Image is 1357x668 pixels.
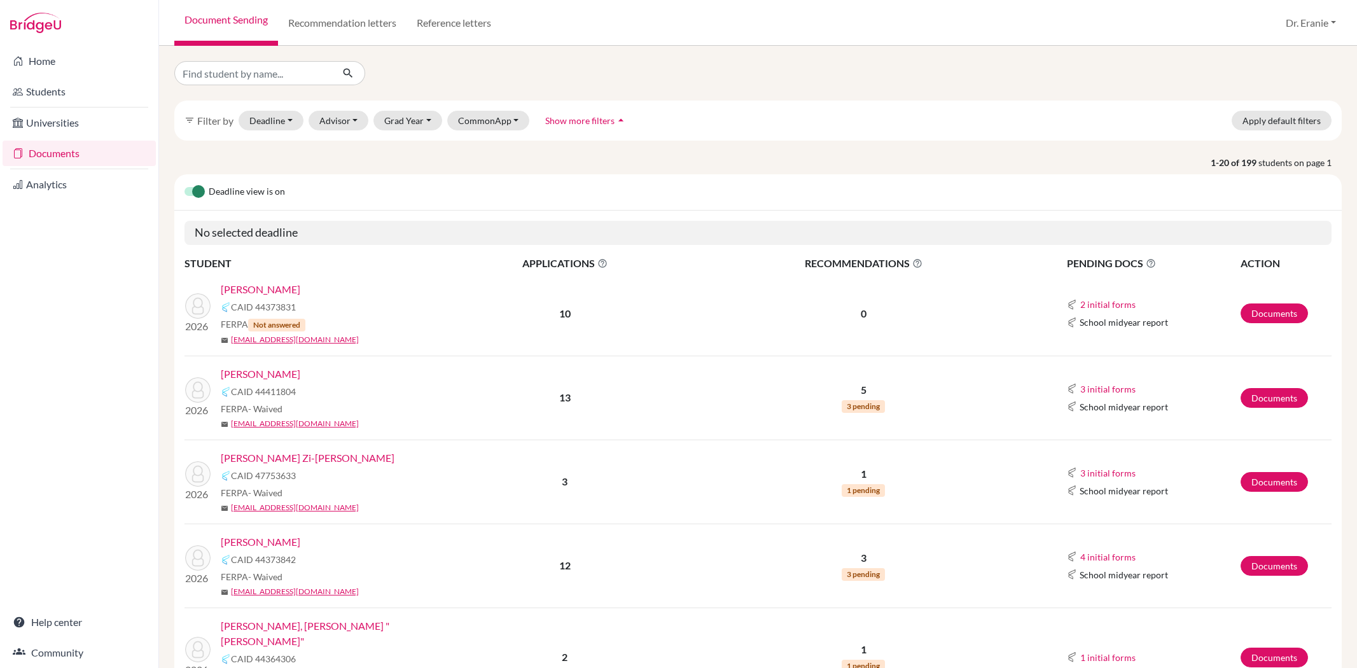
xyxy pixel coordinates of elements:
p: 2026 [185,403,211,418]
h5: No selected deadline [184,221,1332,245]
button: 4 initial forms [1080,550,1136,564]
img: Common App logo [1067,485,1077,496]
span: - Waived [248,487,282,498]
a: Documents [1241,648,1308,667]
img: Common App logo [1067,652,1077,662]
img: Common App logo [1067,468,1077,478]
span: - Waived [248,403,282,414]
span: mail [221,421,228,428]
span: School midyear report [1080,400,1168,414]
span: - Waived [248,571,282,582]
button: 3 initial forms [1080,466,1136,480]
p: 2026 [185,571,211,586]
a: Universities [3,110,156,136]
th: ACTION [1240,255,1332,272]
span: RECOMMENDATIONS [691,256,1036,271]
button: Grad Year [373,111,442,130]
img: Common App logo [1067,401,1077,412]
b: 10 [559,307,571,319]
th: STUDENT [184,255,439,272]
strong: 1-20 of 199 [1211,156,1258,169]
a: [PERSON_NAME] [221,282,300,297]
p: 2026 [185,319,211,334]
span: 1 pending [842,484,885,497]
span: CAID 47753633 [231,469,296,482]
span: APPLICATIONS [440,256,690,271]
img: Common App logo [1067,569,1077,580]
a: Community [3,640,156,665]
span: Show more filters [545,115,615,126]
a: [EMAIL_ADDRESS][DOMAIN_NAME] [231,418,359,429]
button: Show more filtersarrow_drop_up [534,111,638,130]
span: FERPA [221,486,282,499]
img: Bridge-U [10,13,61,33]
a: [EMAIL_ADDRESS][DOMAIN_NAME] [231,334,359,345]
a: Students [3,79,156,104]
img: Common App logo [221,302,231,312]
img: Common App logo [221,471,231,481]
img: Chen, Adrienne Wen-An [185,545,211,571]
button: 2 initial forms [1080,297,1136,312]
img: Lin, Li Yu "Emily" [185,637,211,662]
b: 12 [559,559,571,571]
span: CAID 44411804 [231,385,296,398]
span: FERPA [221,570,282,583]
span: FERPA [221,317,305,331]
b: 3 [562,475,567,487]
button: CommonApp [447,111,530,130]
a: Analytics [3,172,156,197]
img: Common App logo [1067,552,1077,562]
a: Documents [3,141,156,166]
p: 1 [691,642,1036,657]
img: Chen, Oliver [185,293,211,319]
i: arrow_drop_up [615,114,627,127]
span: CAID 44373831 [231,300,296,314]
a: Documents [1241,556,1308,576]
span: CAID 44373842 [231,553,296,566]
p: 2026 [185,487,211,502]
span: CAID 44364306 [231,652,296,665]
span: Not answered [248,319,305,331]
span: 3 pending [842,568,885,581]
img: Common App logo [1067,317,1077,328]
button: Deadline [239,111,303,130]
i: filter_list [184,115,195,125]
img: Liu, Evelyn Zi-Tang [185,461,211,487]
span: mail [221,588,228,596]
span: mail [221,504,228,512]
button: 3 initial forms [1080,382,1136,396]
button: 1 initial forms [1080,650,1136,665]
span: Filter by [197,115,233,127]
a: [PERSON_NAME] [221,366,300,382]
a: [EMAIL_ADDRESS][DOMAIN_NAME] [231,502,359,513]
span: FERPA [221,402,282,415]
img: Common App logo [221,387,231,397]
button: Apply default filters [1232,111,1332,130]
img: Common App logo [1067,300,1077,310]
b: 2 [562,651,567,663]
button: Dr. Eranie [1280,11,1342,35]
b: 13 [559,391,571,403]
span: School midyear report [1080,568,1168,581]
a: Documents [1241,388,1308,408]
button: Advisor [309,111,369,130]
a: [EMAIL_ADDRESS][DOMAIN_NAME] [231,586,359,597]
span: PENDING DOCS [1067,256,1239,271]
img: Lin, Emma [185,377,211,403]
span: mail [221,337,228,344]
img: Common App logo [221,555,231,565]
a: [PERSON_NAME] Zi-[PERSON_NAME] [221,450,394,466]
a: Documents [1241,472,1308,492]
a: Documents [1241,303,1308,323]
a: [PERSON_NAME] [221,534,300,550]
span: students on page 1 [1258,156,1342,169]
p: 5 [691,382,1036,398]
p: 0 [691,306,1036,321]
a: [PERSON_NAME], [PERSON_NAME] "[PERSON_NAME]" [221,618,448,649]
img: Common App logo [221,654,231,664]
p: 3 [691,550,1036,566]
p: 1 [691,466,1036,482]
a: Home [3,48,156,74]
span: 3 pending [842,400,885,413]
img: Common App logo [1067,384,1077,394]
